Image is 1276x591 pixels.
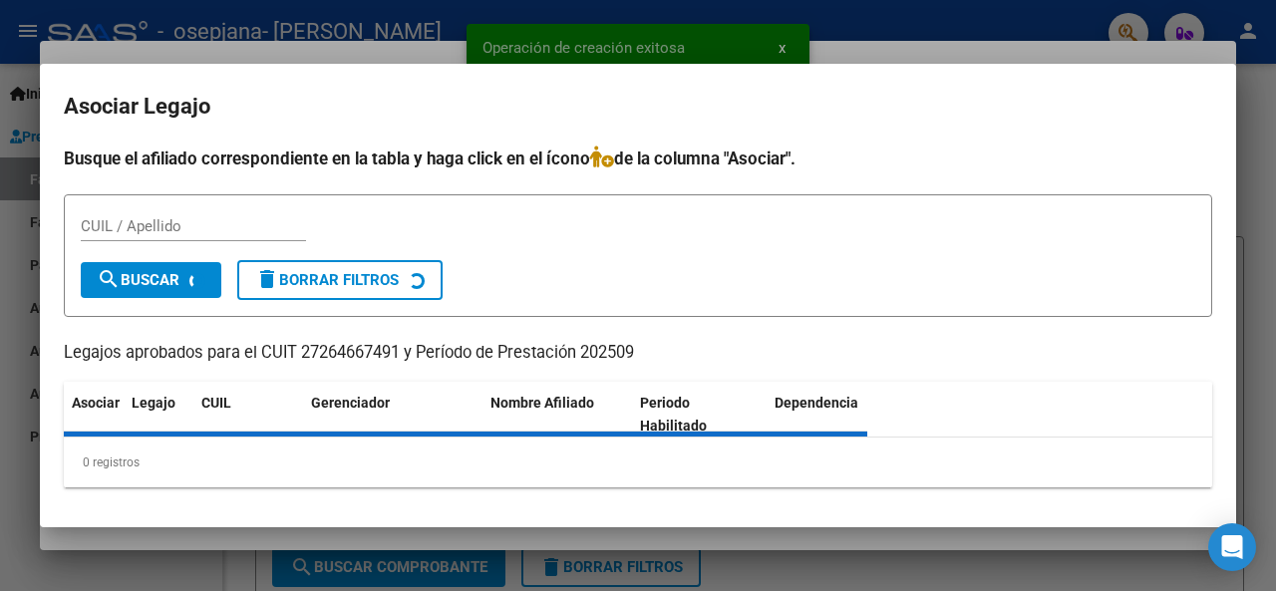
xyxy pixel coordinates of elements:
h2: Asociar Legajo [64,88,1212,126]
mat-icon: search [97,267,121,291]
datatable-header-cell: CUIL [193,382,303,447]
datatable-header-cell: Gerenciador [303,382,482,447]
span: Borrar Filtros [255,271,399,289]
span: Gerenciador [311,395,390,411]
button: Borrar Filtros [237,260,443,300]
datatable-header-cell: Legajo [124,382,193,447]
span: CUIL [201,395,231,411]
span: Buscar [97,271,179,289]
datatable-header-cell: Dependencia [767,382,916,447]
div: Open Intercom Messenger [1208,523,1256,571]
datatable-header-cell: Asociar [64,382,124,447]
span: Nombre Afiliado [490,395,594,411]
mat-icon: delete [255,267,279,291]
h4: Busque el afiliado correspondiente en la tabla y haga click en el ícono de la columna "Asociar". [64,146,1212,171]
button: Buscar [81,262,221,298]
span: Asociar [72,395,120,411]
div: 0 registros [64,438,1212,487]
span: Legajo [132,395,175,411]
datatable-header-cell: Nombre Afiliado [482,382,632,447]
span: Periodo Habilitado [640,395,707,434]
p: Legajos aprobados para el CUIT 27264667491 y Período de Prestación 202509 [64,341,1212,366]
span: Dependencia [775,395,858,411]
datatable-header-cell: Periodo Habilitado [632,382,767,447]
